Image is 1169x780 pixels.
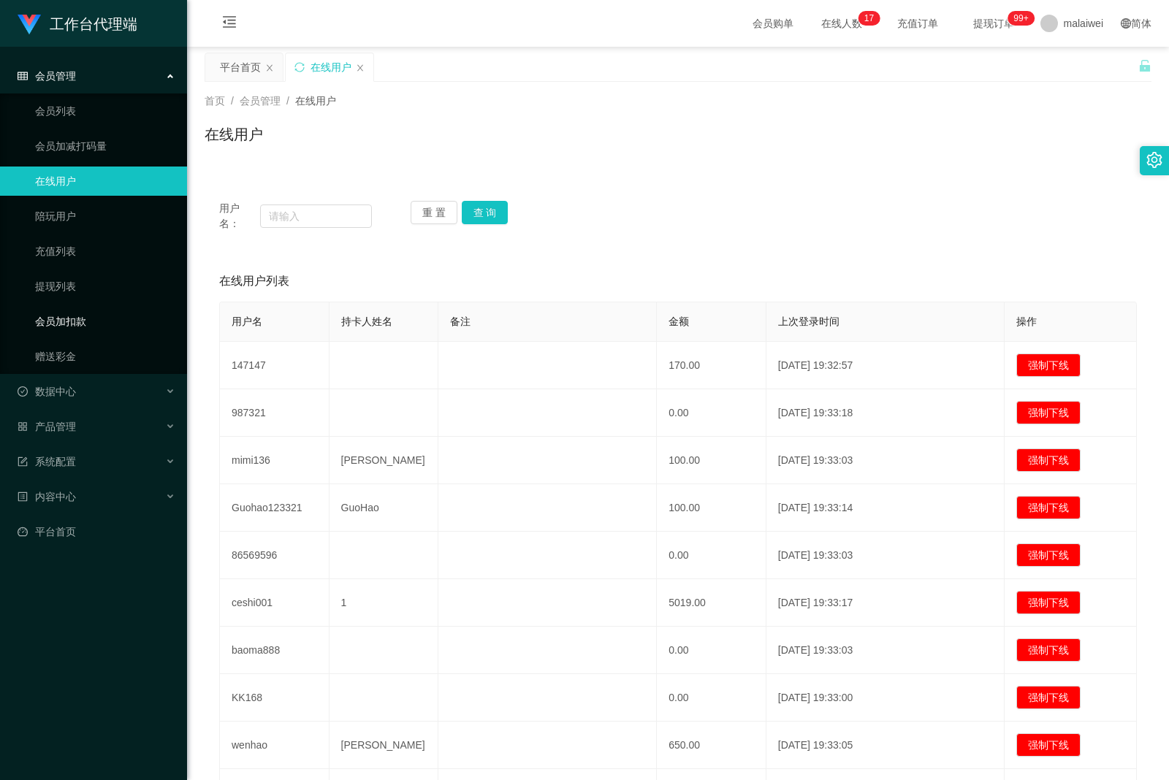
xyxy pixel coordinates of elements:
[220,722,330,769] td: wenhao
[219,272,289,290] span: 在线用户列表
[205,1,254,47] i: 图标: menu-fold
[18,421,76,432] span: 产品管理
[50,1,137,47] h1: 工作台代理端
[766,484,1005,532] td: [DATE] 19:33:14
[869,11,875,26] p: 7
[657,627,766,674] td: 0.00
[18,18,137,29] a: 工作台代理端
[35,307,175,336] a: 会员加扣款
[18,70,76,82] span: 会员管理
[18,517,175,546] a: 图标: dashboard平台首页
[18,386,28,397] i: 图标: check-circle-o
[35,272,175,301] a: 提现列表
[1016,543,1081,567] button: 强制下线
[657,532,766,579] td: 0.00
[1016,591,1081,614] button: 强制下线
[232,316,262,327] span: 用户名
[219,201,260,232] span: 用户名：
[18,15,41,35] img: logo.9652507e.png
[657,484,766,532] td: 100.00
[462,201,509,224] button: 查 询
[220,627,330,674] td: baoma888
[265,64,274,72] i: 图标: close
[814,18,869,28] span: 在线人数
[778,316,839,327] span: 上次登录时间
[220,389,330,437] td: 987321
[220,579,330,627] td: ceshi001
[356,64,365,72] i: 图标: close
[1008,11,1034,26] sup: 979
[220,484,330,532] td: Guohao123321
[1016,638,1081,662] button: 强制下线
[411,201,457,224] button: 重 置
[311,53,351,81] div: 在线用户
[294,62,305,72] i: 图标: sync
[1016,496,1081,519] button: 强制下线
[657,342,766,389] td: 170.00
[1016,401,1081,424] button: 强制下线
[35,202,175,231] a: 陪玩用户
[35,96,175,126] a: 会员列表
[657,722,766,769] td: 650.00
[286,95,289,107] span: /
[1146,152,1162,168] i: 图标: setting
[1016,686,1081,709] button: 强制下线
[1016,353,1081,377] button: 强制下线
[657,389,766,437] td: 0.00
[231,95,234,107] span: /
[1121,18,1131,28] i: 图标: global
[1016,448,1081,472] button: 强制下线
[35,342,175,371] a: 赠送彩金
[1016,733,1081,757] button: 强制下线
[18,386,76,397] span: 数据中心
[220,674,330,722] td: KK168
[240,95,281,107] span: 会员管理
[35,237,175,266] a: 充值列表
[766,532,1005,579] td: [DATE] 19:33:03
[260,204,372,228] input: 请输入
[341,316,392,327] span: 持卡人姓名
[18,492,28,502] i: 图标: profile
[766,674,1005,722] td: [DATE] 19:33:00
[330,579,439,627] td: 1
[220,342,330,389] td: 147147
[205,123,263,145] h1: 在线用户
[657,579,766,627] td: 5019.00
[18,456,76,467] span: 系统配置
[18,421,28,432] i: 图标: appstore-o
[330,722,439,769] td: [PERSON_NAME]
[890,18,945,28] span: 充值订单
[295,95,336,107] span: 在线用户
[220,437,330,484] td: mimi136
[669,316,689,327] span: 金额
[766,579,1005,627] td: [DATE] 19:33:17
[966,18,1021,28] span: 提现订单
[18,456,28,467] i: 图标: form
[330,484,439,532] td: GuoHao
[35,131,175,161] a: 会员加减打码量
[766,722,1005,769] td: [DATE] 19:33:05
[330,437,439,484] td: [PERSON_NAME]
[205,95,225,107] span: 首页
[657,437,766,484] td: 100.00
[657,674,766,722] td: 0.00
[18,491,76,502] span: 内容中心
[1016,316,1037,327] span: 操作
[35,167,175,196] a: 在线用户
[220,53,261,81] div: 平台首页
[1138,59,1151,72] i: 图标: unlock
[220,532,330,579] td: 86569596
[864,11,869,26] p: 1
[766,627,1005,674] td: [DATE] 19:33:03
[18,71,28,81] i: 图标: table
[858,11,880,26] sup: 17
[450,316,471,327] span: 备注
[766,389,1005,437] td: [DATE] 19:33:18
[766,342,1005,389] td: [DATE] 19:32:57
[766,437,1005,484] td: [DATE] 19:33:03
